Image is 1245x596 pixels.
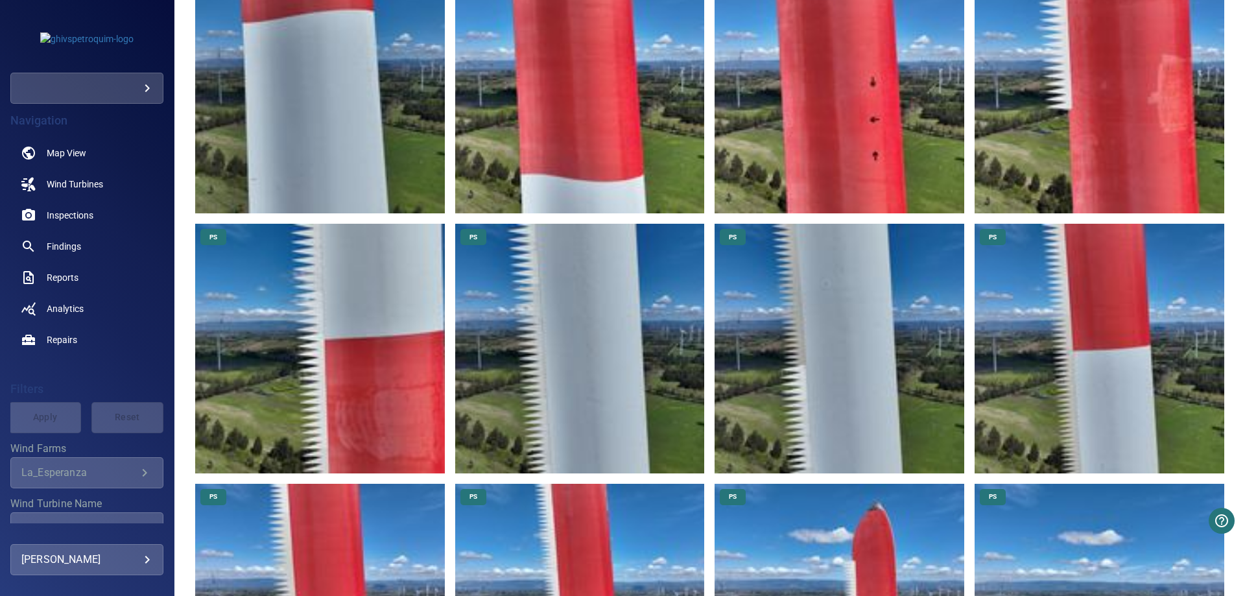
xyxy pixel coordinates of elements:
[21,549,152,570] div: [PERSON_NAME]
[721,492,744,501] span: PS
[462,233,485,242] span: PS
[10,73,163,104] div: ghivspetroquim
[21,466,137,479] div: La_Esperanza
[10,324,163,355] a: repairs noActive
[202,233,225,242] span: PS
[981,233,1004,242] span: PS
[10,444,163,454] label: Wind Farms
[10,169,163,200] a: windturbines noActive
[10,499,163,509] label: Wind Turbine Name
[10,457,163,488] div: Wind Farms
[10,262,163,293] a: reports noActive
[10,200,163,231] a: inspections noActive
[47,271,78,284] span: Reports
[47,302,84,315] span: Analytics
[981,492,1004,501] span: PS
[47,333,77,346] span: Repairs
[10,231,163,262] a: findings noActive
[47,147,86,160] span: Map View
[47,240,81,253] span: Findings
[10,383,163,396] h4: Filters
[462,492,485,501] span: PS
[40,32,134,45] img: ghivspetroquim-logo
[202,492,225,501] span: PS
[47,209,93,222] span: Inspections
[10,293,163,324] a: analytics noActive
[721,233,744,242] span: PS
[10,512,163,543] div: Wind Turbine Name
[10,114,163,127] h4: Navigation
[10,137,163,169] a: map noActive
[47,178,103,191] span: Wind Turbines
